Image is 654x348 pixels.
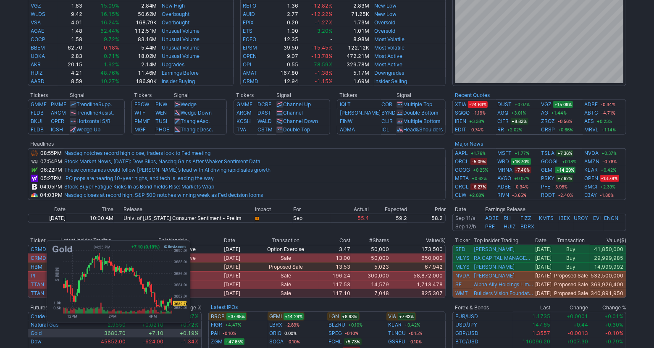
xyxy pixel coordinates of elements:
th: Signal [276,91,330,99]
a: GSRFU [388,338,405,346]
a: EPIX [243,19,254,26]
a: Gold [31,330,42,336]
a: Most Active [374,61,402,68]
a: Sep 12/b [455,223,476,230]
td: 12.94 [269,77,299,86]
a: ADMA [340,126,355,133]
a: MRNA [498,166,513,174]
a: Double Bottom [403,110,438,116]
th: Tickers [28,91,69,99]
a: BKUI [31,118,42,124]
td: 4.21 [58,69,83,77]
span: +0.25% [472,167,489,173]
span: +15.09% [553,101,573,108]
a: CSTM [257,126,273,133]
span: +0.37% [601,150,618,157]
a: Earnings Before [162,70,199,76]
a: PMMF [51,101,66,107]
span: -13.78% [311,53,333,59]
b: Latest IPOs [211,304,238,310]
a: CIFR [498,117,509,126]
td: 186.90K [120,77,158,86]
a: New High [162,3,185,9]
a: ADBE [585,100,598,109]
a: ZGM [211,338,223,346]
span: -1.19% [471,110,487,116]
th: Tickers [131,91,174,99]
a: [PERSON_NAME] [474,264,515,270]
a: Wedge Up [76,126,100,133]
span: +0.66% [557,126,574,133]
a: PNW [155,101,167,107]
span: +2.02% [506,126,524,133]
a: ETS [243,28,253,34]
a: Nasdaq closes at record high, S&P 500 notches winning week as Fed decision looms [64,192,263,198]
td: 06:22PM [39,166,64,174]
th: Signal [173,91,227,99]
a: TTAN [31,281,44,288]
td: 62.70 [58,44,83,52]
td: 0.55 [269,60,299,69]
span: 3.20% [317,28,333,34]
td: 11.46M [120,69,158,77]
a: ZROZ [541,117,555,126]
td: - [299,35,333,44]
a: ORIQ [269,329,281,338]
a: Oversold [374,28,395,34]
td: 2.83M [333,2,370,10]
td: 0.20 [269,18,299,27]
a: WLDS [31,11,45,17]
td: 1.01M [333,27,370,35]
a: FLDB [31,110,44,116]
a: PSKY [541,174,554,183]
td: 1.69M [333,77,370,86]
span: -4.71% [600,110,617,116]
a: OPI [243,61,252,68]
a: WALD [257,118,272,124]
a: CRMD [243,78,259,84]
td: 167.80 [269,69,299,77]
span: -0.74% [468,126,485,133]
a: TVA [236,126,246,133]
span: -7.40% [515,167,531,173]
a: IREN [455,117,466,126]
span: -0.78% [601,158,618,165]
a: GBP/USD [455,330,478,336]
td: 50.62M [120,10,158,18]
span: -15.45% [311,44,333,51]
a: TrendlineSupp. [76,101,112,107]
a: BLZRU [329,321,346,329]
a: Multiple Bottom [403,118,440,124]
span: +1.14% [601,126,617,133]
span: +0.07% [514,101,531,108]
a: CRMD [31,246,46,252]
a: BDRX [520,223,534,230]
span: +0.23% [596,118,614,125]
a: COCP [31,36,45,42]
a: Nasdaq notches record high close, traders look to Fed meeting [64,150,210,156]
a: PFE [541,183,550,191]
a: Upgrades [162,61,184,68]
span: 62.44% [100,28,119,34]
a: Channel [283,110,303,116]
a: FCHL [329,338,342,346]
a: HBM [31,264,42,270]
a: Crude Oil [31,313,53,319]
a: AGAE [31,28,44,34]
a: ADBE [498,183,511,191]
a: ICSH [51,126,63,133]
td: 07:54PM [39,157,64,166]
a: ABTC [585,109,599,117]
a: SE [455,281,462,288]
td: 2.84M [120,2,158,10]
th: Headlines [28,140,39,148]
a: GLW [455,191,466,199]
a: Insider Selling [374,78,407,84]
a: NVDA [585,149,599,157]
a: CRMD [31,255,46,261]
span: 1.92% [104,61,119,68]
td: 71.25K [333,10,370,18]
span: Asc. [200,118,210,124]
a: Stock Market News, [DATE]: Dow Slips, Nasdaq Gains After Weaker Sentiment Data [64,158,260,165]
a: FLDB [31,126,44,133]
